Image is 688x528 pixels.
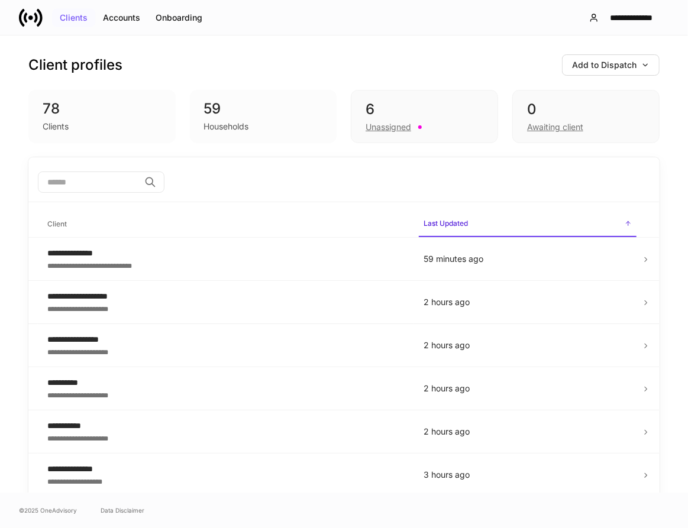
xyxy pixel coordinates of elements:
[527,121,583,133] div: Awaiting client
[148,8,210,27] button: Onboarding
[43,99,161,118] div: 78
[52,8,95,27] button: Clients
[28,56,122,74] h3: Client profiles
[366,100,483,119] div: 6
[101,506,144,515] a: Data Disclaimer
[424,218,468,229] h6: Last Updated
[424,253,632,265] p: 59 minutes ago
[424,296,632,308] p: 2 hours ago
[419,212,637,237] span: Last Updated
[103,14,140,22] div: Accounts
[351,90,498,143] div: 6Unassigned
[424,339,632,351] p: 2 hours ago
[527,100,645,119] div: 0
[43,212,409,237] span: Client
[156,14,202,22] div: Onboarding
[424,383,632,394] p: 2 hours ago
[95,8,148,27] button: Accounts
[424,426,632,438] p: 2 hours ago
[366,121,411,133] div: Unassigned
[19,506,77,515] span: © 2025 OneAdvisory
[43,121,69,132] div: Clients
[204,121,249,132] div: Households
[512,90,660,143] div: 0Awaiting client
[572,61,650,69] div: Add to Dispatch
[424,469,632,481] p: 3 hours ago
[204,99,323,118] div: 59
[562,54,660,76] button: Add to Dispatch
[60,14,88,22] div: Clients
[47,218,67,229] h6: Client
